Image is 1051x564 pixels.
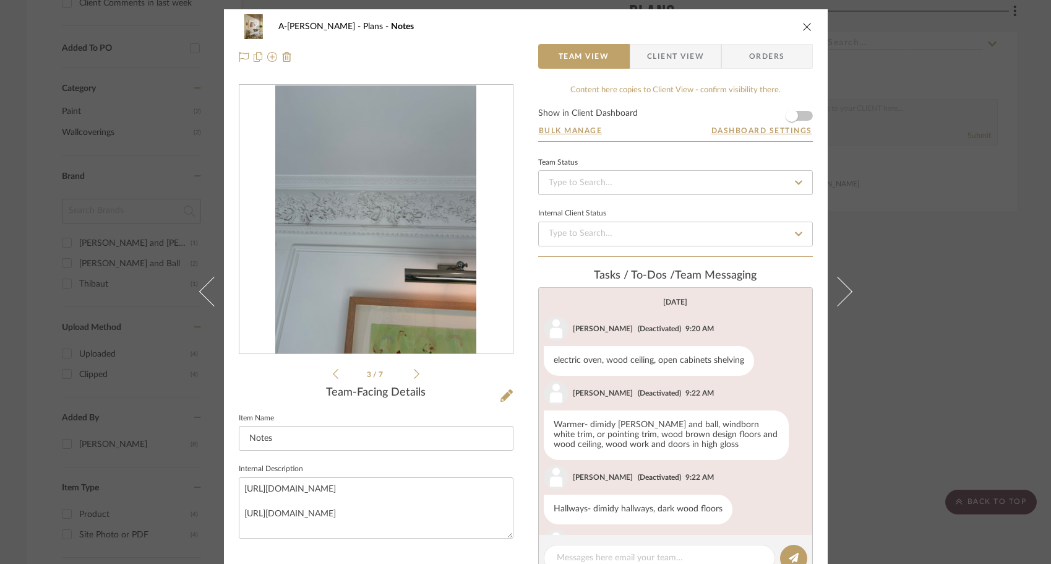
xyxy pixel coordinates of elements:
[663,298,687,306] div: [DATE]
[239,426,513,451] input: Enter Item Name
[638,472,681,483] div: (Deactivated)
[711,125,813,136] button: Dashboard Settings
[239,14,268,39] img: e0b3d2d5-6538-45cb-b493-549fa636e486_48x40.jpg
[544,495,732,524] div: Hallways- dimidy hallways, dark wood floors
[573,472,633,483] div: [PERSON_NAME]
[538,170,813,195] input: Type to Search…
[391,22,414,31] span: Notes
[685,323,714,334] div: 9:20 AM
[685,388,714,399] div: 9:22 AM
[544,465,568,490] img: user_avatar.png
[363,22,391,31] span: Plans
[594,270,675,281] span: Tasks / To-Dos /
[544,346,754,376] div: electric oven, wood ceiling, open cabinets shelving
[685,472,714,483] div: 9:22 AM
[559,44,609,69] span: Team View
[367,371,373,378] span: 3
[736,44,799,69] span: Orders
[538,84,813,97] div: Content here copies to Client View - confirm visibility there.
[239,466,303,472] label: Internal Description
[379,371,385,378] span: 7
[544,381,568,406] img: user_avatar.png
[538,125,603,136] button: Bulk Manage
[538,222,813,246] input: Type to Search…
[802,21,813,32] button: close
[282,52,292,62] img: Remove from project
[638,323,681,334] div: (Deactivated)
[573,388,633,399] div: [PERSON_NAME]
[278,22,363,31] span: A-[PERSON_NAME]
[538,269,813,283] div: team Messaging
[239,386,513,400] div: Team-Facing Details
[538,210,606,217] div: Internal Client Status
[373,371,379,378] span: /
[544,316,568,341] img: user_avatar.png
[239,85,513,354] div: 2
[239,415,274,422] label: Item Name
[275,85,477,354] img: a5df7940-6598-4a73-ae40-e5a8bb6384f6_436x436.jpg
[647,44,704,69] span: Client View
[638,388,681,399] div: (Deactivated)
[538,160,578,166] div: Team Status
[544,529,568,554] img: user_avatar.png
[544,410,789,460] div: Warmer- dimidy [PERSON_NAME] and ball, windborn white trim, or pointing trim, wood brown design f...
[573,323,633,334] div: [PERSON_NAME]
